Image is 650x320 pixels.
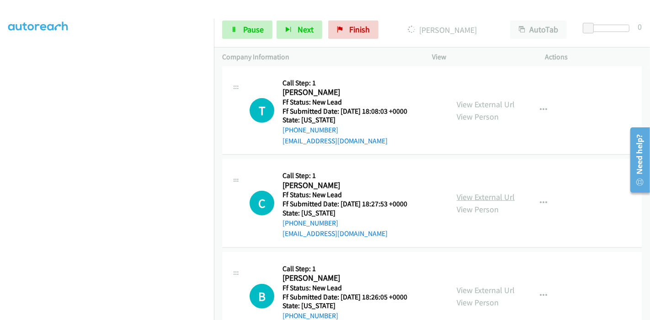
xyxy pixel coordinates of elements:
[282,219,338,227] a: [PHONE_NUMBER]
[250,284,274,309] div: The call is yet to be attempted
[457,204,499,215] a: View Person
[457,297,499,308] a: View Person
[391,24,494,36] p: [PERSON_NAME]
[250,284,274,309] h1: B
[545,52,642,63] p: Actions
[250,191,274,215] div: The call is yet to be attempted
[277,21,322,39] button: Next
[282,264,407,273] h5: Call Step: 1
[457,192,515,202] a: View External Url
[638,21,642,33] div: 0
[282,301,407,310] h5: State: [US_STATE]
[457,285,515,295] a: View External Url
[587,25,629,32] div: Delay between calls (in seconds)
[250,191,274,215] h1: C
[282,190,407,199] h5: Ff Status: New Lead
[282,180,407,191] h2: [PERSON_NAME]
[282,115,419,125] h5: State: [US_STATE]
[298,24,314,35] span: Next
[282,79,419,88] h5: Call Step: 1
[282,283,407,293] h5: Ff Status: New Lead
[282,293,407,302] h5: Ff Submitted Date: [DATE] 18:26:05 +0000
[510,21,567,39] button: AutoTab
[282,136,388,145] a: [EMAIL_ADDRESS][DOMAIN_NAME]
[222,21,272,39] a: Pause
[282,171,407,180] h5: Call Step: 1
[282,209,407,218] h5: State: [US_STATE]
[282,229,388,238] a: [EMAIL_ADDRESS][DOMAIN_NAME]
[282,126,338,134] a: [PHONE_NUMBER]
[624,124,650,196] iframe: Resource Center
[457,99,515,110] a: View External Url
[432,52,529,63] p: View
[349,24,370,35] span: Finish
[282,311,338,320] a: [PHONE_NUMBER]
[250,98,274,123] h1: T
[243,24,264,35] span: Pause
[282,87,419,98] h2: [PERSON_NAME]
[282,273,407,283] h2: [PERSON_NAME]
[457,111,499,122] a: View Person
[282,199,407,209] h5: Ff Submitted Date: [DATE] 18:27:53 +0000
[222,52,416,63] p: Company Information
[328,21,378,39] a: Finish
[282,107,419,116] h5: Ff Submitted Date: [DATE] 18:08:03 +0000
[282,98,419,107] h5: Ff Status: New Lead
